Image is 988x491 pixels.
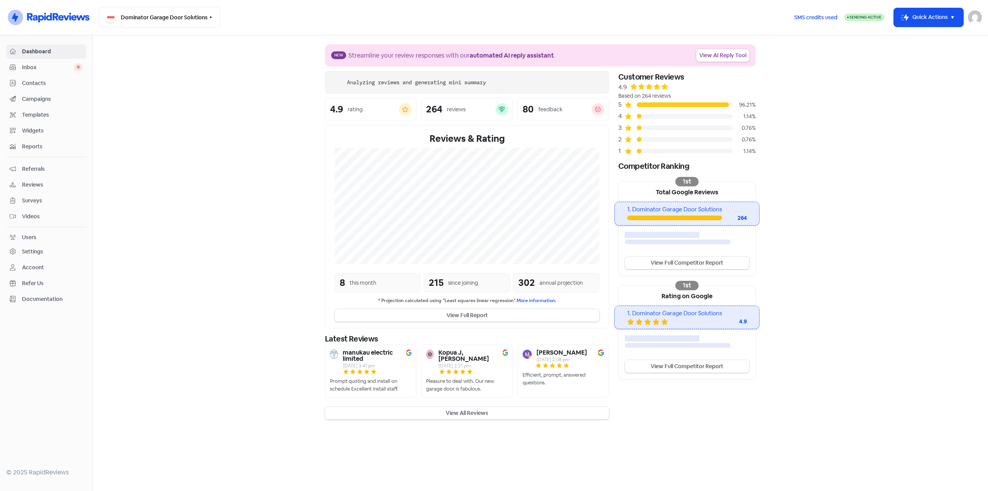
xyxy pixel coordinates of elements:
span: Videos [22,212,83,221]
a: Refer Us [6,276,86,291]
div: 3 [618,123,624,133]
div: [DATE] 2:08 pm [536,357,587,362]
div: Analyzing reviews and generating mini summary [347,78,486,87]
img: Avatar [330,350,338,359]
a: Referrals [6,162,86,176]
span: Widgets [22,127,83,135]
div: [DATE] 2:21 pm [438,364,501,368]
img: User [968,10,982,24]
button: View All Reviews [325,407,609,420]
a: 264reviews [421,98,513,121]
a: Settings [6,245,86,259]
div: 4.9 [716,318,747,326]
a: 4.9rating [325,98,416,121]
div: 4 [618,112,624,121]
a: Surveys [6,194,86,208]
div: feedback [538,105,562,114]
img: Avatar [523,350,532,359]
div: rating [348,105,363,114]
div: Settings [22,248,43,256]
small: * Projection calculated using "Least squares linear regression". [335,297,599,304]
b: manukau electric limited [343,350,404,362]
span: Templates [22,111,83,119]
b: Kopua J, [PERSON_NAME] [438,350,501,362]
a: Contacts [6,76,86,90]
span: New [331,51,346,59]
a: View Full Competitor Report [625,257,749,269]
button: View Full Report [335,309,599,322]
button: Quick Actions [894,8,963,27]
a: Reviews [6,178,86,192]
a: Sending Active [844,13,885,22]
span: Contacts [22,79,83,87]
span: Reviews [22,181,83,189]
span: Surveys [22,197,83,205]
a: Account [6,260,86,275]
img: Image [598,350,604,356]
div: Streamline your review responses with our . [349,51,555,60]
span: Reports [22,143,83,151]
a: SMS credits used [788,13,844,21]
a: Widgets [6,124,86,138]
div: [DATE] 3:41 pm [343,364,404,368]
a: Templates [6,108,86,122]
div: Total Google Reviews [619,182,755,202]
b: [PERSON_NAME] [536,350,587,356]
b: automated AI reply assistant [470,51,554,59]
a: Campaigns [6,92,86,106]
span: Refer Us [22,279,83,287]
div: Customer Reviews [618,71,756,83]
div: 2 [618,135,624,144]
div: 80 [523,105,534,114]
a: Dashboard [6,44,86,59]
div: this month [350,279,376,287]
span: Inbox [22,63,74,71]
div: 4.9 [618,83,627,92]
div: 0.76% [733,136,756,144]
span: SMS credits used [794,14,837,22]
span: Referrals [22,165,83,173]
div: 302 [518,276,535,290]
div: annual projection [540,279,583,287]
div: Efficient, prompt, answered questions. [523,371,604,386]
div: 4.9 [330,105,343,114]
div: Users [22,233,36,241]
span: Campaigns [22,95,83,103]
a: Inbox 0 [6,60,86,75]
div: Based on 264 reviews [618,92,756,100]
div: 264 [722,214,747,222]
div: Reviews & Rating [335,132,599,146]
img: Image [502,350,508,356]
div: 96.21% [733,101,756,109]
div: Account [22,263,44,272]
span: Sending Active [849,15,881,20]
a: View Full Competitor Report [625,360,749,373]
div: 1 [618,146,624,156]
div: Rating on Google [619,285,755,306]
img: Avatar [426,350,433,359]
img: Image [406,350,411,356]
a: Users [6,230,86,245]
div: since joining [448,279,478,287]
div: Pleasure to deal with. Our new garage door is fabulous. [426,377,508,392]
div: 1st [675,281,699,290]
div: Latest Reviews [325,333,609,345]
div: 1st [675,177,699,186]
div: 215 [429,276,443,290]
div: 264 [426,105,442,114]
span: Documentation [22,295,83,303]
a: Videos [6,209,86,224]
div: 1. Dominator Garage Door Solutions [627,205,746,214]
div: 0.76% [733,124,756,132]
div: 8 [340,276,345,290]
a: Documentation [6,292,86,306]
div: © 2025 RapidReviews [6,468,86,477]
span: Dashboard [22,48,83,56]
a: More information. [517,297,556,304]
button: Dominator Garage Door Solutions [99,7,220,28]
a: Reports [6,139,86,154]
div: reviews [447,105,465,114]
div: 5 [618,100,624,109]
div: Prompt quoting and install on schedule Excellent install staff. [330,377,411,392]
a: View AI Reply Tool [696,49,749,62]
